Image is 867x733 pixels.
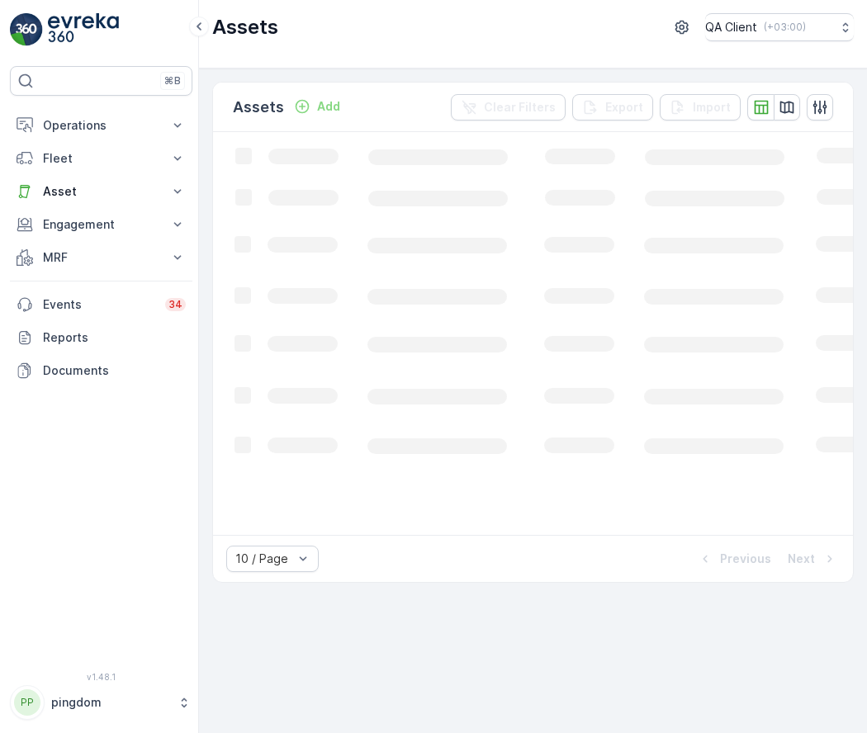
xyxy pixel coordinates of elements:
[786,549,840,569] button: Next
[43,296,155,313] p: Events
[484,99,556,116] p: Clear Filters
[10,685,192,720] button: PPpingdom
[233,96,284,119] p: Assets
[10,241,192,274] button: MRF
[164,74,181,87] p: ⌘B
[43,216,159,233] p: Engagement
[212,14,278,40] p: Assets
[10,142,192,175] button: Fleet
[51,694,169,711] p: pingdom
[168,298,182,311] p: 34
[788,551,815,567] p: Next
[605,99,643,116] p: Export
[43,249,159,266] p: MRF
[287,97,347,116] button: Add
[764,21,806,34] p: ( +03:00 )
[10,321,192,354] a: Reports
[43,183,159,200] p: Asset
[705,19,757,35] p: QA Client
[10,288,192,321] a: Events34
[10,13,43,46] img: logo
[43,117,159,134] p: Operations
[317,98,340,115] p: Add
[10,175,192,208] button: Asset
[48,13,119,46] img: logo_light-DOdMpM7g.png
[695,549,773,569] button: Previous
[14,689,40,716] div: PP
[10,672,192,682] span: v 1.48.1
[660,94,741,121] button: Import
[693,99,731,116] p: Import
[10,354,192,387] a: Documents
[43,150,159,167] p: Fleet
[10,109,192,142] button: Operations
[451,94,566,121] button: Clear Filters
[10,208,192,241] button: Engagement
[43,362,186,379] p: Documents
[572,94,653,121] button: Export
[720,551,771,567] p: Previous
[705,13,854,41] button: QA Client(+03:00)
[43,329,186,346] p: Reports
